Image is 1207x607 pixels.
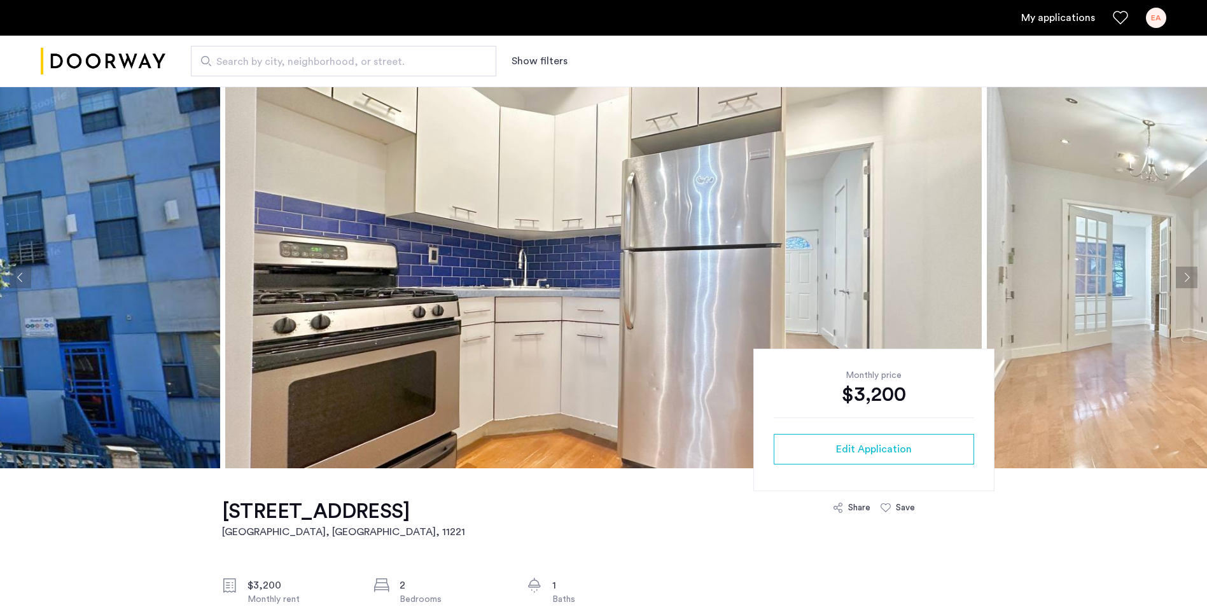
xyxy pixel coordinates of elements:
input: Apartment Search [191,46,496,76]
div: Monthly price [774,369,974,382]
div: $3,200 [774,382,974,407]
div: 2 [400,578,506,593]
button: Show or hide filters [512,53,568,69]
div: $3,200 [248,578,354,593]
div: Save [896,501,915,514]
div: Share [848,501,870,514]
a: [STREET_ADDRESS][GEOGRAPHIC_DATA], [GEOGRAPHIC_DATA], 11221 [222,499,465,540]
div: Baths [552,593,659,606]
button: button [774,434,974,464]
a: My application [1021,10,1095,25]
div: Bedrooms [400,593,506,606]
div: Monthly rent [248,593,354,606]
img: logo [41,38,165,85]
div: EA [1146,8,1166,28]
button: Previous apartment [10,267,31,288]
button: Next apartment [1176,267,1197,288]
h2: [GEOGRAPHIC_DATA], [GEOGRAPHIC_DATA] , 11221 [222,524,465,540]
a: Favorites [1113,10,1128,25]
span: Edit Application [836,442,912,457]
img: apartment [225,87,982,468]
div: 1 [552,578,659,593]
a: Cazamio logo [41,38,165,85]
span: Search by city, neighborhood, or street. [216,54,461,69]
h1: [STREET_ADDRESS] [222,499,465,524]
